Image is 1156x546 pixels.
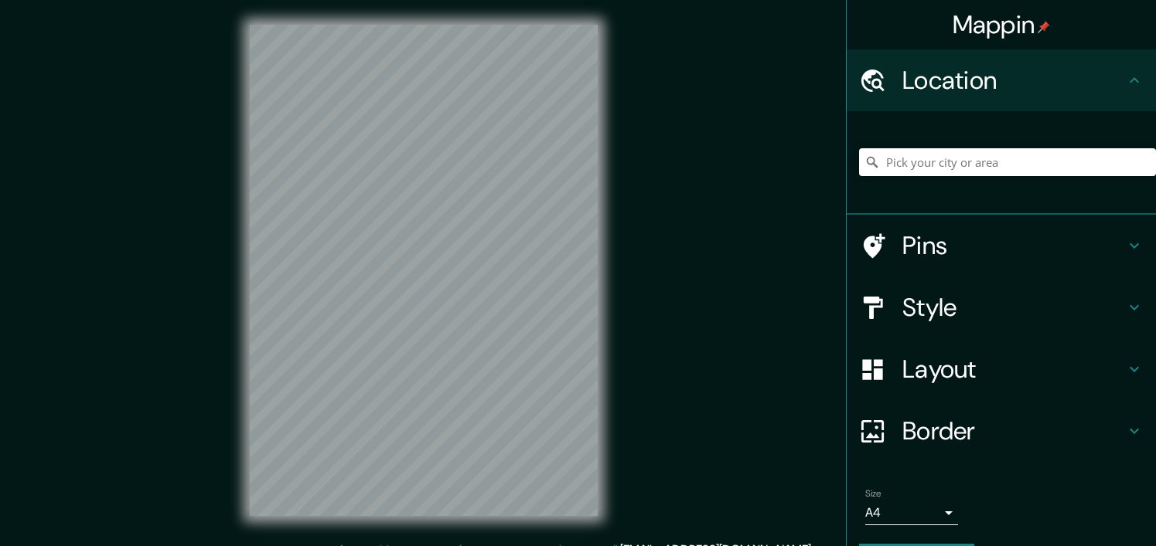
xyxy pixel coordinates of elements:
div: Location [847,49,1156,111]
div: Border [847,400,1156,462]
img: pin-icon.png [1038,21,1050,33]
label: Size [865,487,881,500]
div: A4 [865,500,958,525]
canvas: Map [250,25,598,516]
input: Pick your city or area [859,148,1156,176]
div: Pins [847,215,1156,276]
div: Layout [847,338,1156,400]
h4: Style [902,292,1125,323]
h4: Layout [902,354,1125,385]
h4: Pins [902,230,1125,261]
div: Style [847,276,1156,338]
h4: Location [902,65,1125,96]
h4: Border [902,415,1125,446]
h4: Mappin [953,9,1051,40]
